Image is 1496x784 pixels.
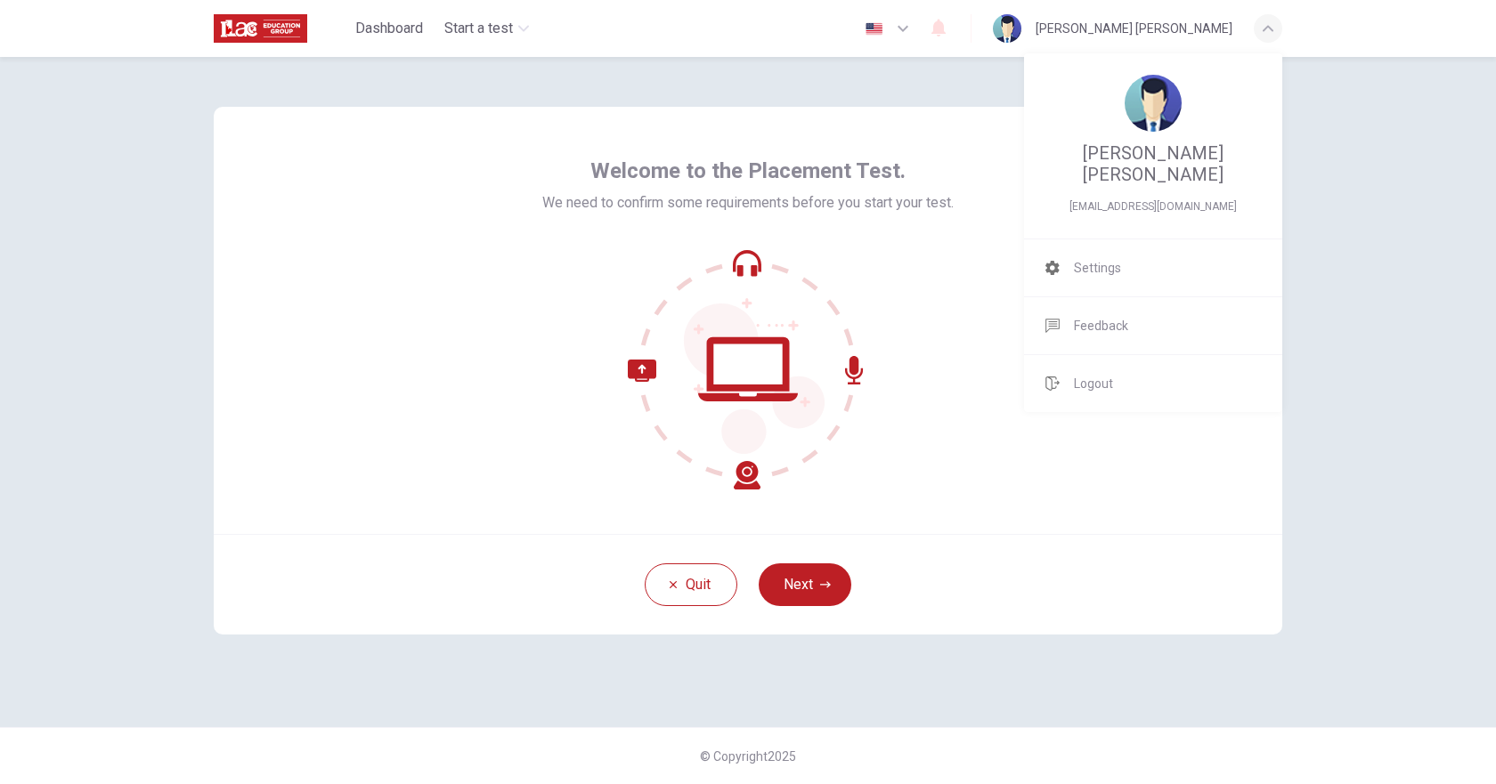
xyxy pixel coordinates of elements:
[1074,257,1121,279] span: Settings
[1074,315,1128,336] span: Feedback
[1125,75,1182,132] img: Profile picture
[1024,239,1282,296] a: Settings
[1045,142,1261,185] span: [PERSON_NAME] [PERSON_NAME]
[1074,373,1113,394] span: Logout
[1045,196,1261,217] span: sdarguedas@gmail.com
